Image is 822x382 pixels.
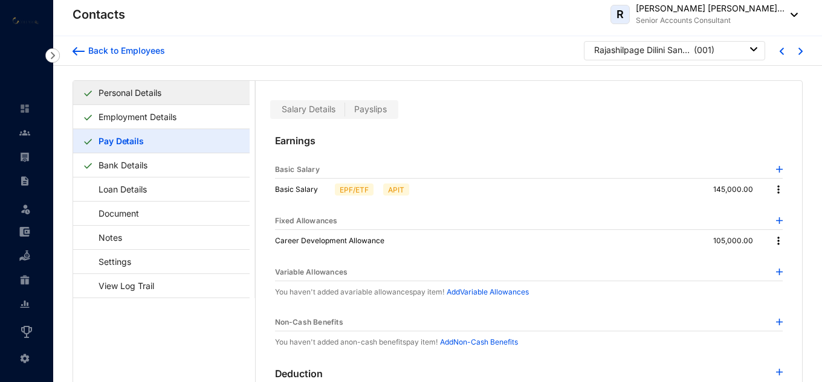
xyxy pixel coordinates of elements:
[73,45,165,57] a: Back to Employees
[83,249,135,274] a: Settings
[83,177,151,202] a: Loan Details
[19,176,30,186] img: contract-unselected.99e2b2107c0a7dd48938.svg
[447,286,529,298] p: Add Variable Allowances
[388,184,404,195] p: APIT
[282,104,335,114] span: Salary Details
[594,44,691,56] div: Rajashilpage Dilini Sandunika Sewwandi
[12,16,39,24] img: logo
[772,235,785,247] img: more.27664ee4a8faa814348e188645a3c1fc.svg
[275,366,323,381] p: Deduction
[440,336,518,348] p: Add Non-Cash Benefits
[776,217,783,224] img: plus-blue.82faced185f92b6205e0ad2e478a7993.svg
[713,183,763,196] p: 145,000.00
[776,319,783,325] img: plus-blue.82faced185f92b6205e0ad2e478a7993.svg
[83,201,143,226] a: Document
[776,166,783,173] img: plus-blue.82faced185f92b6205e0ad2e478a7993.svg
[19,275,30,285] img: gratuity-unselected.a8c340787eea3cf492d7.svg
[694,44,714,56] p: ( 001 )
[275,133,783,161] p: Earnings
[73,47,85,56] img: arrow-backward-blue.96c47016eac47e06211658234db6edf5.svg
[94,153,152,177] a: Bank Details
[19,325,34,339] img: award_outlined.f30b2bda3bf6ea1bf3dd.svg
[94,129,149,153] a: Pay Details
[83,273,158,298] a: View Log Trail
[19,299,30,310] img: report-unselected.e6a6b4230fc7da01f883.svg
[10,169,39,193] li: Contracts
[636,2,785,14] p: [PERSON_NAME] [PERSON_NAME]...
[19,151,30,162] img: payroll-unselected.b590312f920e76f0c668.svg
[19,127,30,138] img: people-unselected.118708e94b43a90eceab.svg
[354,104,387,114] span: Payslips
[275,235,396,247] p: Career Development Allowance
[275,183,330,196] p: Basic Salary
[19,353,30,364] img: settings-unselected.1febfda315e6e19643a1.svg
[616,9,624,20] span: R
[19,226,30,237] img: expense-unselected.2edcf0507c847f3e9e96.svg
[340,184,369,195] p: EPF/ETF
[780,48,784,55] img: chevron-left-blue.0fda5800d0a05439ff8ddef8047136d5.svg
[83,225,126,250] a: Notes
[785,13,798,17] img: dropdown-black.8e83cc76930a90b1a4fdb6d089b7bf3a.svg
[10,244,39,268] li: Loan
[85,45,165,57] div: Back to Employees
[713,235,763,247] p: 105,000.00
[275,316,343,328] p: Non-Cash Benefits
[19,250,30,261] img: loan-unselected.d74d20a04637f2d15ab5.svg
[19,203,31,215] img: leave-unselected.2934df6273408c3f84d9.svg
[275,266,348,278] p: Variable Allowances
[19,103,30,114] img: home-unselected.a29eae3204392db15eaf.svg
[776,269,783,275] img: plus-blue.82faced185f92b6205e0ad2e478a7993.svg
[10,268,39,292] li: Gratuity
[10,292,39,316] li: Reports
[10,97,39,121] li: Home
[73,6,125,23] p: Contacts
[10,220,39,244] li: Expenses
[275,286,444,298] p: You haven't added a variable allowances pay item!
[772,183,785,196] img: more.27664ee4a8faa814348e188645a3c1fc.svg
[45,48,60,63] img: nav-icon-right.af6afadce00d159da59955279c43614e.svg
[750,47,757,51] img: dropdown-black.8e83cc76930a90b1a4fdb6d089b7bf3a.svg
[94,104,181,129] a: Employment Details
[10,121,39,145] li: Contacts
[94,80,166,105] a: Personal Details
[10,145,39,169] li: Payroll
[275,215,338,227] p: Fixed Allowances
[798,48,803,55] img: chevron-right-blue.16c49ba0fe93ddb13f341d83a2dbca89.svg
[636,14,785,27] p: Senior Accounts Consultant
[776,369,783,375] img: plus-blue.82faced185f92b6205e0ad2e478a7993.svg
[275,336,438,348] p: You haven't added a non-cash benefits pay item!
[275,164,320,176] p: Basic Salary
